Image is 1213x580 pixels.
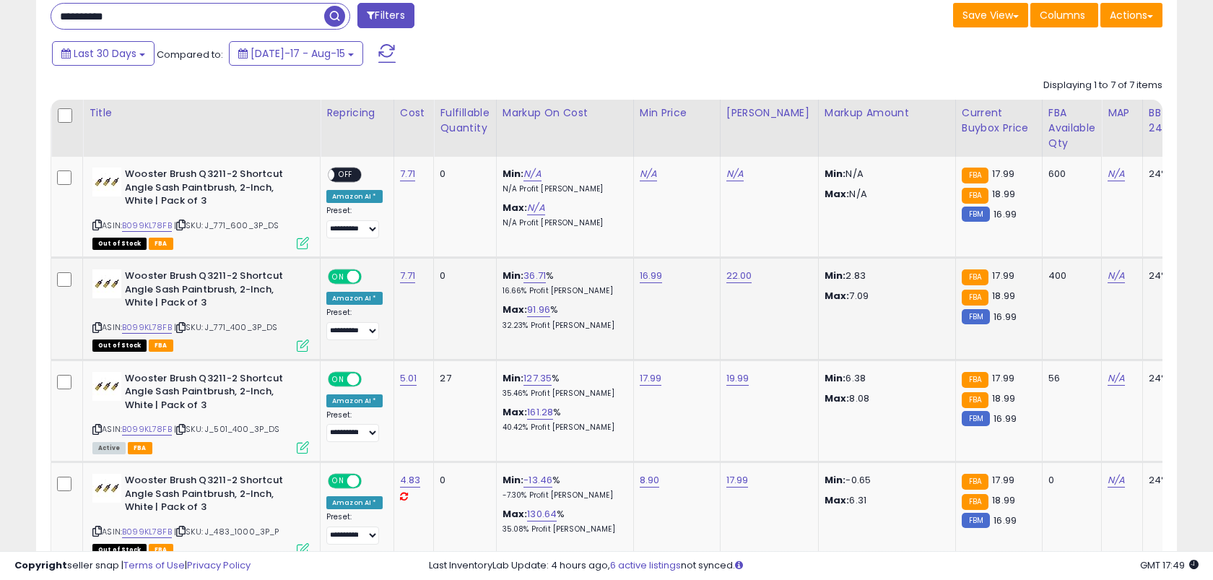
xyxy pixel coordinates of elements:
[992,289,1015,303] span: 18.99
[400,269,416,283] a: 7.71
[992,269,1014,282] span: 17.99
[329,475,347,488] span: ON
[503,269,524,282] b: Min:
[440,474,484,487] div: 0
[400,473,421,488] a: 4.83
[962,269,988,285] small: FBA
[503,508,622,534] div: %
[503,303,528,316] b: Max:
[92,168,121,196] img: 31JOuaTYAlL._SL40_.jpg
[92,269,309,350] div: ASIN:
[360,373,383,385] span: OFF
[825,391,850,405] strong: Max:
[1040,8,1085,22] span: Columns
[503,286,622,296] p: 16.66% Profit [PERSON_NAME]
[157,48,223,61] span: Compared to:
[92,442,126,454] span: All listings currently available for purchase on Amazon
[992,493,1015,507] span: 18.99
[962,168,988,183] small: FBA
[825,473,846,487] strong: Min:
[640,371,662,386] a: 17.99
[174,321,278,333] span: | SKU: J_771_400_3P_DS
[503,303,622,330] div: %
[962,207,990,222] small: FBM
[1149,269,1196,282] div: 24%
[440,168,484,181] div: 0
[326,206,383,238] div: Preset:
[1149,474,1196,487] div: 24%
[503,473,524,487] b: Min:
[1043,79,1162,92] div: Displaying 1 to 7 of 7 items
[992,167,1014,181] span: 17.99
[440,105,490,136] div: Fulfillable Quantity
[962,188,988,204] small: FBA
[1108,167,1125,181] a: N/A
[962,474,988,490] small: FBA
[174,423,280,435] span: | SKU: J_501_400_3P_DS
[726,269,752,283] a: 22.00
[1048,168,1090,181] div: 600
[640,167,657,181] a: N/A
[326,410,383,443] div: Preset:
[992,473,1014,487] span: 17.99
[825,187,850,201] strong: Max:
[92,238,147,250] span: All listings that are currently out of stock and unavailable for purchase on Amazon
[122,526,172,538] a: B099KL78FB
[326,190,383,203] div: Amazon AI *
[496,100,633,157] th: The percentage added to the cost of goods (COGS) that forms the calculator for Min & Max prices.
[149,238,173,250] span: FBA
[52,41,155,66] button: Last 30 Days
[360,271,383,283] span: OFF
[962,309,990,324] small: FBM
[825,474,944,487] p: -0.65
[503,474,622,501] div: %
[1140,558,1199,572] span: 2025-09-15 17:49 GMT
[440,269,484,282] div: 0
[1048,105,1095,151] div: FBA Available Qty
[326,308,383,340] div: Preset:
[726,167,744,181] a: N/A
[825,289,850,303] strong: Max:
[610,558,681,572] a: 6 active listings
[326,512,383,545] div: Preset:
[527,303,550,317] a: 91.96
[503,490,622,501] p: -7.30% Profit [PERSON_NAME]
[125,269,300,313] b: Wooster Brush Q3211-2 Shortcut Angle Sash Paintbrush, 2-Inch, White | Pack of 3
[640,269,663,283] a: 16.99
[1030,3,1098,27] button: Columns
[326,394,383,407] div: Amazon AI *
[326,105,388,121] div: Repricing
[503,524,622,534] p: 35.08% Profit [PERSON_NAME]
[523,167,541,181] a: N/A
[994,207,1017,221] span: 16.99
[326,292,383,305] div: Amazon AI *
[503,321,622,331] p: 32.23% Profit [PERSON_NAME]
[962,372,988,388] small: FBA
[128,442,152,454] span: FBA
[527,507,557,521] a: 130.64
[122,220,172,232] a: B099KL78FB
[523,269,546,283] a: 36.71
[229,41,363,66] button: [DATE]-17 - Aug-15
[825,494,944,507] p: 6.31
[125,474,300,518] b: Wooster Brush Q3211-2 Shortcut Angle Sash Paintbrush, 2-Inch, White | Pack of 3
[523,473,552,488] a: -13.46
[503,389,622,399] p: 35.46% Profit [PERSON_NAME]
[523,371,552,386] a: 127.35
[825,290,944,303] p: 7.09
[992,187,1015,201] span: 18.99
[14,558,67,572] strong: Copyright
[825,105,949,121] div: Markup Amount
[92,269,121,298] img: 31JOuaTYAlL._SL40_.jpg
[503,167,524,181] b: Min:
[334,169,357,181] span: OFF
[503,507,528,521] b: Max:
[92,168,309,248] div: ASIN:
[1048,372,1090,385] div: 56
[1108,105,1136,121] div: MAP
[174,526,279,537] span: | SKU: J_483_1000_3P_P
[640,105,714,121] div: Min Price
[503,269,622,296] div: %
[1108,269,1125,283] a: N/A
[329,271,347,283] span: ON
